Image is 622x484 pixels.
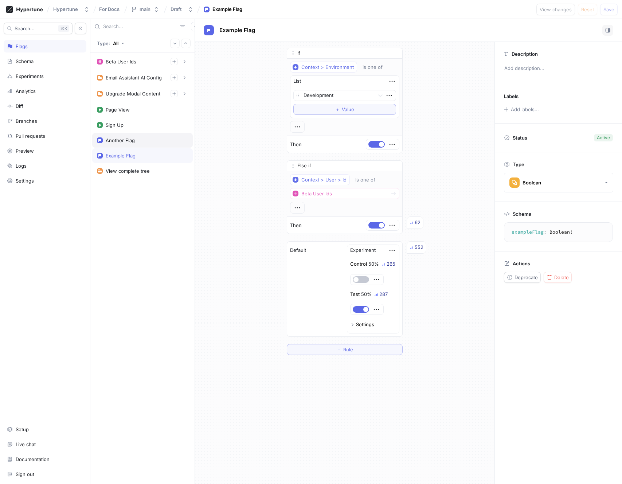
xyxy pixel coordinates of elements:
[170,39,180,48] button: Expand all
[106,122,124,128] div: Sign Up
[106,75,162,81] div: Email Assistant AI Config
[16,471,34,477] div: Sign out
[581,7,594,12] span: Reset
[301,64,354,70] div: Context > Environment
[540,7,572,12] span: View changes
[50,3,93,15] button: Hypertune
[603,7,614,12] span: Save
[363,64,383,70] div: is one of
[350,261,367,268] p: Control
[168,3,196,15] button: Draft
[290,222,302,229] p: Then
[504,173,613,192] button: Boolean
[523,180,541,186] div: Boolean
[301,191,332,197] div: Beta User Ids
[415,244,423,251] div: 552
[415,219,420,226] div: 62
[293,104,396,115] button: ＋Value
[513,133,527,143] p: Status
[597,134,610,141] div: Active
[379,292,388,297] div: 287
[350,291,360,298] p: Test
[513,261,530,266] p: Actions
[504,272,541,283] button: Deprecate
[4,453,86,465] a: Documentation
[513,211,531,217] p: Schema
[350,247,376,254] div: Experiment
[600,4,618,15] button: Save
[97,40,110,46] p: Type:
[335,107,340,112] span: ＋
[342,107,354,112] span: Value
[290,62,357,73] button: Context > Environment
[16,103,23,109] div: Diff
[544,272,572,283] button: Delete
[16,178,34,184] div: Settings
[16,58,34,64] div: Schema
[16,148,34,154] div: Preview
[106,107,130,113] div: Page View
[16,133,45,139] div: Pull requests
[4,23,73,34] button: Search...K
[128,3,162,15] button: main
[507,226,610,239] textarea: exampleFlag: Boolean!
[16,88,36,94] div: Analytics
[343,347,353,352] span: Rule
[53,6,78,12] div: Hypertune
[337,347,341,352] span: ＋
[297,50,300,57] p: If
[171,6,182,12] div: Draft
[501,105,541,114] button: Add labels...
[355,177,375,183] div: is one of
[16,43,28,49] div: Flags
[504,93,519,99] p: Labels
[359,62,393,73] button: is one of
[513,161,524,167] p: Type
[290,247,306,254] p: Default
[297,162,311,169] p: Else if
[293,78,301,85] div: List
[301,177,347,183] div: Context > User > Id
[501,62,616,75] p: Add description...
[16,441,36,447] div: Live chat
[94,37,127,50] button: Type: All
[106,153,136,159] div: Example Flag
[368,262,379,266] div: 50%
[140,6,150,12] div: main
[181,39,191,48] button: Collapse all
[219,27,255,33] span: Example Flag
[16,426,29,432] div: Setup
[15,26,35,31] span: Search...
[554,275,569,280] span: Delete
[290,188,399,199] button: Beta User Ids
[99,7,120,12] span: For Docs
[578,4,597,15] button: Reset
[16,163,27,169] div: Logs
[352,174,386,185] button: is one of
[106,168,150,174] div: View complete tree
[16,73,44,79] div: Experiments
[361,292,372,297] div: 50%
[511,107,539,112] div: Add labels...
[106,59,136,65] div: Beta User Ids
[515,275,538,280] span: Deprecate
[287,344,403,355] button: ＋Rule
[536,4,575,15] button: View changes
[103,23,177,30] input: Search...
[290,174,350,185] button: Context > User > Id
[512,51,538,57] p: Description
[212,6,242,13] div: Example Flag
[387,262,395,266] div: 265
[290,141,302,148] p: Then
[106,91,160,97] div: Upgrade Modal Content
[356,322,374,327] div: Settings
[16,118,37,124] div: Branches
[16,456,50,462] div: Documentation
[113,40,118,46] div: All
[58,25,69,32] div: K
[106,137,135,143] div: Another Flag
